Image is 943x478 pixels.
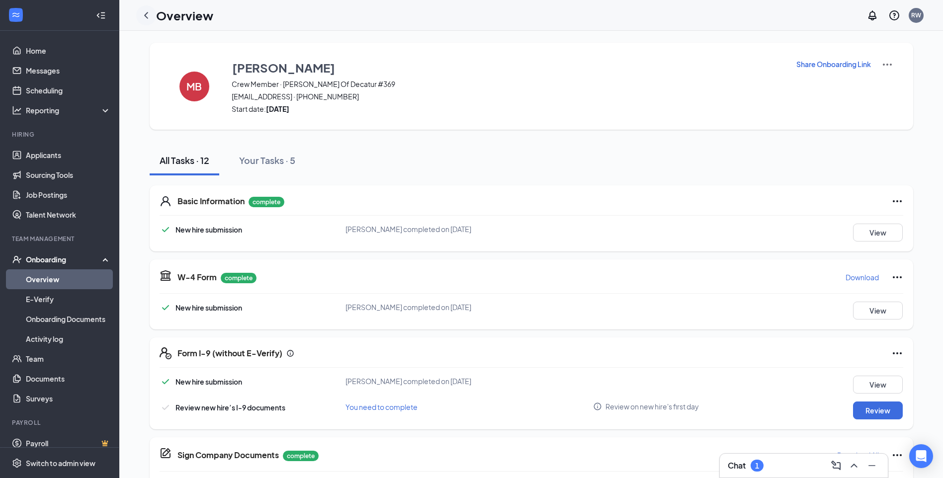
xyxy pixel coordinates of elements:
[891,271,903,283] svg: Ellipses
[266,104,289,113] strong: [DATE]
[796,59,871,69] p: Share Onboarding Link
[160,447,171,459] svg: CompanyDocumentIcon
[156,7,213,24] h1: Overview
[12,254,22,264] svg: UserCheck
[846,458,862,474] button: ChevronUp
[837,447,879,463] button: Download All
[837,450,879,460] p: Download All
[12,235,109,243] div: Team Management
[26,269,111,289] a: Overview
[283,451,319,461] p: complete
[160,347,171,359] svg: FormI9EVerifyIcon
[96,10,106,20] svg: Collapse
[177,348,282,359] h5: Form I-9 (without E-Verify)
[186,83,202,90] h4: MB
[170,59,219,114] button: MB
[864,458,880,474] button: Minimize
[221,273,257,283] p: complete
[853,401,903,419] button: Review
[866,460,878,472] svg: Minimize
[911,11,921,19] div: RW
[232,59,335,76] h3: [PERSON_NAME]
[845,269,879,285] button: Download
[26,289,111,309] a: E-Verify
[160,154,209,166] div: All Tasks · 12
[345,303,471,312] span: [PERSON_NAME] completed on [DATE]
[11,10,21,20] svg: WorkstreamLogo
[26,105,111,115] div: Reporting
[26,433,111,453] a: PayrollCrown
[160,302,171,314] svg: Checkmark
[232,79,783,89] span: Crew Member · [PERSON_NAME] Of Decatur #369
[26,329,111,349] a: Activity log
[26,41,111,61] a: Home
[26,185,111,205] a: Job Postings
[175,403,285,412] span: Review new hire’s I-9 documents
[728,460,746,471] h3: Chat
[286,349,294,357] svg: Info
[345,377,471,386] span: [PERSON_NAME] completed on [DATE]
[26,205,111,225] a: Talent Network
[888,9,900,21] svg: QuestionInfo
[605,401,699,411] span: Review on new hire's first day
[828,458,844,474] button: ComposeMessage
[26,254,102,264] div: Onboarding
[26,145,111,165] a: Applicants
[232,91,783,101] span: [EMAIL_ADDRESS] · [PHONE_NUMBER]
[755,462,759,470] div: 1
[881,59,893,71] img: More Actions
[846,272,879,282] p: Download
[593,402,602,411] svg: Info
[232,59,783,77] button: [PERSON_NAME]
[177,272,217,283] h5: W-4 Form
[175,377,242,386] span: New hire submission
[12,130,109,139] div: Hiring
[853,302,903,319] button: View
[232,104,783,114] span: Start date:
[345,402,418,411] span: You need to complete
[160,224,171,236] svg: Checkmark
[26,458,95,468] div: Switch to admin view
[12,418,109,427] div: Payroll
[26,369,111,389] a: Documents
[175,303,242,312] span: New hire submission
[26,165,111,185] a: Sourcing Tools
[853,224,903,241] button: View
[830,460,842,472] svg: ComposeMessage
[26,349,111,369] a: Team
[891,449,903,461] svg: Ellipses
[909,444,933,468] div: Open Intercom Messenger
[160,195,171,207] svg: User
[853,376,903,394] button: View
[160,376,171,388] svg: Checkmark
[26,61,111,80] a: Messages
[26,389,111,408] a: Surveys
[26,80,111,100] a: Scheduling
[891,195,903,207] svg: Ellipses
[12,105,22,115] svg: Analysis
[140,9,152,21] svg: ChevronLeft
[848,460,860,472] svg: ChevronUp
[177,450,279,461] h5: Sign Company Documents
[177,196,245,207] h5: Basic Information
[249,197,284,207] p: complete
[891,347,903,359] svg: Ellipses
[12,458,22,468] svg: Settings
[796,59,871,70] button: Share Onboarding Link
[345,225,471,234] span: [PERSON_NAME] completed on [DATE]
[26,309,111,329] a: Onboarding Documents
[160,401,171,413] svg: Checkmark
[866,9,878,21] svg: Notifications
[239,154,295,166] div: Your Tasks · 5
[160,269,171,281] svg: TaxGovernmentIcon
[175,225,242,234] span: New hire submission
